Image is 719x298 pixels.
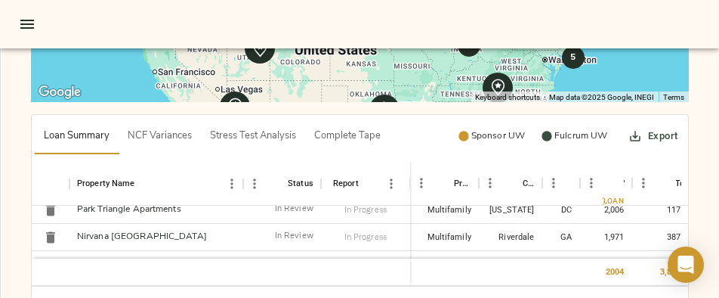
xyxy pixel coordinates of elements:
[275,231,313,244] p: In Review
[542,161,579,206] div: State
[69,161,243,206] div: Property Name
[77,233,207,242] a: Nirvana [GEOGRAPHIC_DATA]
[427,231,471,244] div: Multifamily
[579,251,631,278] div: 1,971
[39,253,62,276] button: Delete
[275,203,313,216] p: In Review
[128,128,192,145] span: NCF Variances
[454,161,471,206] div: Property Type
[359,173,380,194] button: Sort
[344,204,387,216] p: In Progress
[668,247,704,283] div: Open Intercom Messenger
[134,173,156,194] button: Sort
[489,204,534,216] div: Washington
[560,231,572,244] div: GA
[579,197,631,224] div: 2,006
[210,128,296,145] span: Stress Test Analysis
[654,172,675,194] button: Sort
[631,251,688,278] div: 216
[627,118,680,154] button: Export
[523,161,535,206] div: City
[471,129,525,143] p: Sponsor UW
[631,197,688,224] div: 117
[501,172,523,194] button: Sort
[333,161,359,206] div: Report
[475,92,540,103] button: Keyboard shortcuts
[35,82,85,102] img: Google
[314,128,381,145] span: Complete Tape
[606,266,624,278] div: 2004
[542,172,564,194] button: Menu
[243,161,321,206] div: Status
[564,199,662,203] div: Wtd. Avg (Loan Amount)
[549,93,654,101] span: Map data ©2025 Google, INEGI
[631,172,654,194] button: Menu
[35,82,85,102] a: Open this area in Google Maps (opens a new window)
[479,161,542,206] div: City
[579,224,631,251] div: 1,971
[243,172,266,195] button: Menu
[39,199,62,222] button: Delete
[44,128,110,145] span: Loan Summary
[554,129,607,143] p: Fulcrum UW
[410,161,479,206] div: Property Type
[77,206,181,215] a: Park Triangle Apartments
[267,173,288,194] button: Sort
[570,52,576,61] strong: 5
[380,172,403,195] button: Menu
[344,231,387,244] p: In Progress
[479,172,501,194] button: Menu
[602,172,623,194] button: Sort
[498,231,534,244] div: Riverdale
[561,204,572,216] div: DC
[321,161,410,206] div: Report
[660,266,681,278] div: 3,850
[39,226,62,249] button: Delete
[427,204,471,216] div: Multifamily
[579,172,602,194] button: Menu
[77,161,135,206] div: Property Name
[663,93,684,101] a: Terms (opens in new tab)
[631,224,688,251] div: 387
[675,161,717,206] div: Total Units
[433,172,454,194] button: Sort
[221,172,243,195] button: Menu
[288,161,313,206] div: Status
[410,172,433,194] button: Menu
[466,41,471,50] strong: 3
[9,6,45,42] button: open drawer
